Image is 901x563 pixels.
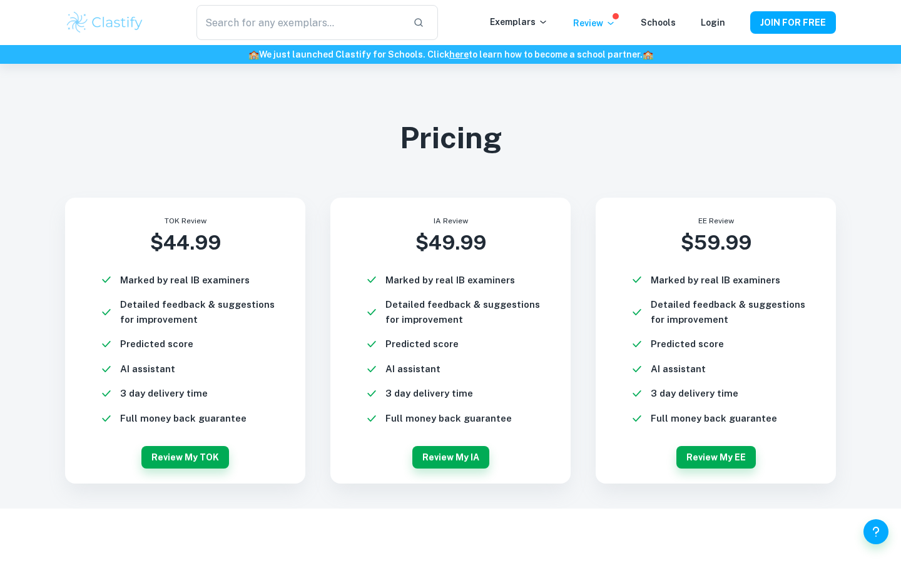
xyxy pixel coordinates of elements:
h6: AI assistant [385,362,440,377]
h6: AI assistant [120,362,175,377]
span: IA Review [434,216,468,225]
a: Review my EE [676,448,756,460]
span: 🏫 [643,49,653,59]
h6: Detailed feedback & suggestions for improvement [385,297,556,327]
h6: Full money back guarantee [651,411,777,426]
h3: $ 49.99 [345,228,556,258]
p: Exemplars [490,15,548,29]
h6: 3 day delivery time [120,386,208,401]
span: 🏫 [248,49,259,59]
span: EE Review [698,216,734,225]
h3: $ 44.99 [80,228,290,258]
a: here [449,49,469,59]
p: Review [573,16,616,30]
button: Review my TOK [141,446,229,469]
h6: Predicted score [385,337,459,352]
h6: Predicted score [120,337,193,352]
button: Review my IA [412,446,489,469]
button: Help and Feedback [863,519,888,544]
img: Clastify logo [65,10,145,35]
h6: 3 day delivery time [651,386,738,401]
a: Schools [641,18,676,28]
h6: Marked by real IB examiners [385,273,515,288]
span: TOK Review [165,216,206,225]
button: Review my EE [676,446,756,469]
h3: $ 59.99 [611,228,821,258]
a: Review my IA [412,448,489,460]
h6: Detailed feedback & suggestions for improvement [120,297,290,327]
a: Login [701,18,725,28]
h6: We just launched Clastify for Schools. Click to learn how to become a school partner. [3,48,898,61]
h2: Pricing [65,118,836,158]
h6: AI assistant [651,362,706,377]
h6: Predicted score [651,337,724,352]
h6: 3 day delivery time [385,386,473,401]
a: Review my TOK [141,448,229,460]
h6: Marked by real IB examiners [120,273,250,288]
button: JOIN FOR FREE [750,11,836,34]
h6: Marked by real IB examiners [651,273,780,288]
h6: Detailed feedback & suggestions for improvement [651,297,821,327]
input: Search for any exemplars... [196,5,403,40]
h6: Full money back guarantee [120,411,247,426]
h6: Full money back guarantee [385,411,512,426]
